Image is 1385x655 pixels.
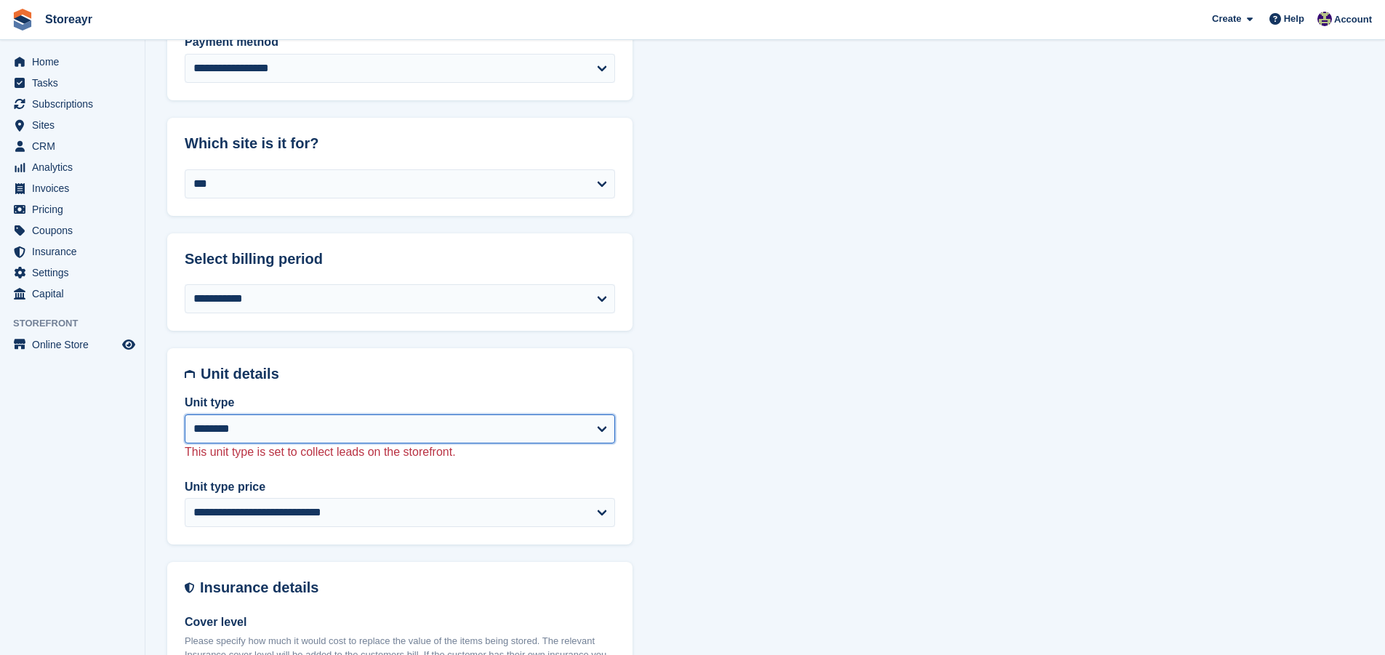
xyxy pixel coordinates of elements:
span: Account [1334,12,1372,27]
span: Tasks [32,73,119,93]
span: Coupons [32,220,119,241]
label: Unit type price [185,478,615,496]
a: menu [7,73,137,93]
img: stora-icon-8386f47178a22dfd0bd8f6a31ec36ba5ce8667c1dd55bd0f319d3a0aa187defe.svg [12,9,33,31]
span: CRM [32,136,119,156]
span: Home [32,52,119,72]
span: Help [1284,12,1304,26]
span: Storefront [13,316,145,331]
a: menu [7,94,137,114]
a: Storeayr [39,7,98,31]
label: Unit type [185,394,615,411]
img: Byron Mcindoe [1317,12,1332,26]
h2: Insurance details [200,579,615,596]
a: menu [7,52,137,72]
a: menu [7,199,137,220]
span: Analytics [32,157,119,177]
h2: Which site is it for? [185,135,615,152]
img: insurance-details-icon-731ffda60807649b61249b889ba3c5e2b5c27d34e2e1fb37a309f0fde93ff34a.svg [185,579,194,596]
a: menu [7,157,137,177]
label: Cover level [185,614,615,631]
p: This unit type is set to collect leads on the storefront. [185,443,615,461]
a: menu [7,262,137,283]
a: menu [7,284,137,304]
h2: Select billing period [185,251,615,268]
a: menu [7,178,137,198]
a: menu [7,136,137,156]
h2: Unit details [201,366,615,382]
span: Insurance [32,241,119,262]
span: Settings [32,262,119,283]
a: menu [7,220,137,241]
a: menu [7,115,137,135]
span: Sites [32,115,119,135]
span: Subscriptions [32,94,119,114]
a: Preview store [120,336,137,353]
span: Invoices [32,178,119,198]
img: unit-details-icon-595b0c5c156355b767ba7b61e002efae458ec76ed5ec05730b8e856ff9ea34a9.svg [185,366,195,382]
a: menu [7,241,137,262]
span: Online Store [32,334,119,355]
span: Capital [32,284,119,304]
span: Pricing [32,199,119,220]
a: menu [7,334,137,355]
span: Create [1212,12,1241,26]
label: Payment method [185,33,615,51]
